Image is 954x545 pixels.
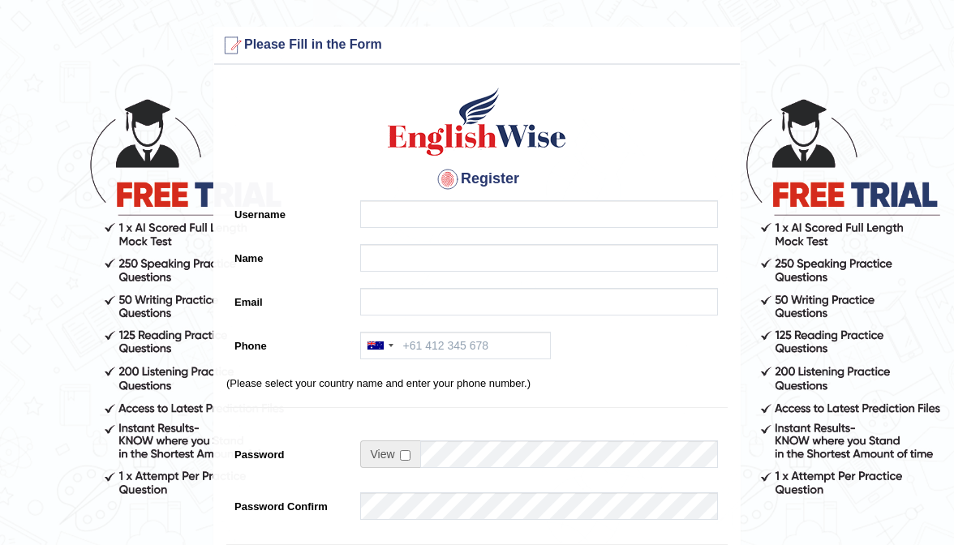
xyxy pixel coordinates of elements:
[226,288,352,310] label: Email
[226,244,352,266] label: Name
[385,85,569,158] img: Logo of English Wise create a new account for intelligent practice with AI
[361,333,398,358] div: Australia: +61
[226,440,352,462] label: Password
[400,450,410,461] input: Show/Hide Password
[218,32,736,58] h3: Please Fill in the Form
[226,332,352,354] label: Phone
[226,375,728,391] p: (Please select your country name and enter your phone number.)
[360,332,551,359] input: +61 412 345 678
[226,492,352,514] label: Password Confirm
[226,200,352,222] label: Username
[226,166,728,192] h4: Register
